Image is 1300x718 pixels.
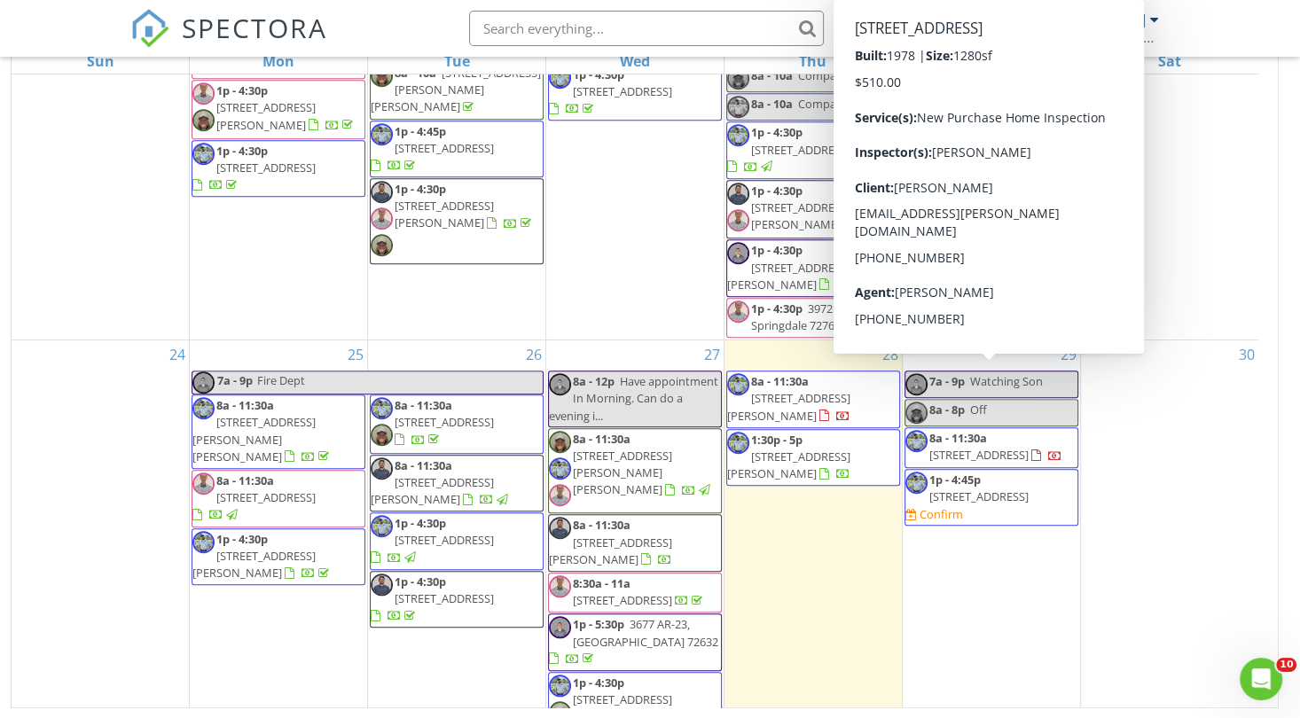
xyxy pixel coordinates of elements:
[795,49,830,74] a: Thursday
[798,96,895,112] span: Company Meeting
[573,575,706,608] a: 8:30a - 11a [STREET_ADDRESS]
[905,71,1029,121] a: 8a - 11:30a [STREET_ADDRESS]
[395,414,494,430] span: [STREET_ADDRESS]
[371,515,494,565] a: 1p - 4:30p [STREET_ADDRESS]
[1235,340,1258,369] a: Go to August 30, 2025
[192,414,316,464] span: [STREET_ADDRESS][PERSON_NAME][PERSON_NAME]
[370,394,544,453] a: 8a - 11:30a [STREET_ADDRESS]
[549,575,571,597] img: mt_headshot_mar_2023.jpg
[573,616,624,632] span: 1p - 5:30p
[371,457,393,480] img: preston.jpg
[905,189,1029,238] a: 1p - 4:30p [STREET_ADDRESS]
[573,431,630,447] span: 8a - 11:30a
[83,49,118,74] a: Sunday
[216,82,268,98] span: 1p - 4:30p
[395,532,494,548] span: [STREET_ADDRESS]
[929,430,1062,463] a: 8a - 11:30a [STREET_ADDRESS]
[905,68,1078,126] a: 8a - 11:30a [STREET_ADDRESS]
[573,373,615,389] span: 8a - 12p
[727,260,850,293] span: [STREET_ADDRESS][PERSON_NAME]
[929,402,965,418] span: 8a - 8p
[395,590,494,606] span: [STREET_ADDRESS]
[192,140,365,198] a: 1p - 4:30p [STREET_ADDRESS]
[929,472,1029,504] a: 1p - 4:45p [STREET_ADDRESS]
[929,88,1029,104] span: [STREET_ADDRESS]
[1155,49,1185,74] a: Saturday
[371,574,494,623] a: 1p - 4:30p [STREET_ADDRESS]
[395,397,494,447] a: 8a - 11:30a [STREET_ADDRESS]
[573,66,624,82] span: 1p - 4:30p
[371,515,393,537] img: matthew.jpg
[727,373,749,395] img: matthew.jpg
[441,49,474,74] a: Tuesday
[371,397,393,419] img: matthew.jpg
[727,432,749,454] img: matthew.jpg
[751,183,803,199] span: 1p - 4:30p
[905,156,928,178] img: matthew.jpg
[727,390,850,423] span: [STREET_ADDRESS][PERSON_NAME]
[751,432,803,448] span: 1:30p - 5p
[905,71,928,93] img: preston.jpg
[216,371,254,394] span: 7a - 9p
[798,67,895,83] span: Company Meeting
[549,675,571,697] img: matthew.jpg
[549,616,718,666] a: 1p - 5:30p 3677 AR-23, [GEOGRAPHIC_DATA] 72632
[549,66,571,89] img: matthew.jpg
[929,129,1029,178] a: 8a - 11:30a [STREET_ADDRESS]
[726,429,900,487] a: 1:30p - 5p [STREET_ADDRESS][PERSON_NAME]
[370,455,544,512] a: 8a - 11:30a [STREET_ADDRESS][PERSON_NAME]
[549,535,672,567] span: [STREET_ADDRESS][PERSON_NAME]
[257,372,305,388] span: Fire Dept
[216,160,316,176] span: [STREET_ADDRESS]
[929,472,981,488] span: 1p - 4:45p
[727,209,749,231] img: mt_headshot_mar_2023.jpg
[905,189,928,211] img: matthew.jpg
[216,397,274,413] span: 8a - 11:30a
[905,469,1078,527] a: 1p - 4:45p [STREET_ADDRESS] Confirm
[905,472,928,494] img: matthew.jpg
[192,472,316,522] a: 8a - 11:30a [STREET_ADDRESS]
[726,180,900,238] a: 1p - 4:30p [STREET_ADDRESS][PERSON_NAME]
[727,242,749,264] img: cbfaa30a18bf4db0aa7eb345f882e5bb.jpeg
[216,143,268,159] span: 1p - 4:30p
[929,129,987,144] span: 8a - 11:30a
[548,428,722,514] a: 8a - 11:30a [STREET_ADDRESS][PERSON_NAME][PERSON_NAME]
[371,65,541,114] span: [STREET_ADDRESS][PERSON_NAME][PERSON_NAME]
[616,49,654,74] a: Wednesday
[1057,340,1080,369] a: Go to August 29, 2025
[701,340,724,369] a: Go to August 27, 2025
[371,123,393,145] img: matthew.jpg
[905,506,963,523] a: Confirm
[751,242,803,258] span: 1p - 4:30p
[920,507,963,521] div: Confirm
[726,121,900,179] a: 1p - 4:30p [STREET_ADDRESS]
[573,575,630,591] span: 8:30a - 11a
[1276,658,1296,672] span: 10
[1240,658,1282,700] iframe: Intercom live chat
[929,447,1029,463] span: [STREET_ADDRESS]
[573,592,672,608] span: [STREET_ADDRESS]
[130,9,169,48] img: The Best Home Inspection Software - Spectora
[344,340,367,369] a: Go to August 25, 2025
[192,548,316,581] span: [STREET_ADDRESS][PERSON_NAME]
[371,474,494,507] span: [STREET_ADDRESS][PERSON_NAME]
[549,373,571,395] img: cbfaa30a18bf4db0aa7eb345f882e5bb.jpeg
[549,457,571,480] img: matthew.jpg
[929,206,1029,222] span: [STREET_ADDRESS]
[751,96,793,112] span: 8a - 10a
[395,198,494,230] span: [STREET_ADDRESS][PERSON_NAME]
[192,531,215,553] img: matthew.jpg
[929,373,965,389] span: 7a - 9p
[192,397,215,419] img: matthew.jpg
[522,340,545,369] a: Go to August 26, 2025
[727,432,850,481] a: 1:30p - 5p [STREET_ADDRESS][PERSON_NAME]
[573,675,624,691] span: 1p - 4:30p
[549,484,571,506] img: mt_headshot_mar_2023.jpg
[216,531,268,547] span: 1p - 4:30p
[751,183,891,232] a: 1p - 4:30p [STREET_ADDRESS][PERSON_NAME]
[751,124,803,140] span: 1p - 4:30p
[905,129,928,151] img: mt_headshot_mar_2023.jpg
[1030,11,1145,28] div: [PERSON_NAME]
[549,431,571,453] img: 5852373221216282116.jpeg
[727,449,850,481] span: [STREET_ADDRESS][PERSON_NAME]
